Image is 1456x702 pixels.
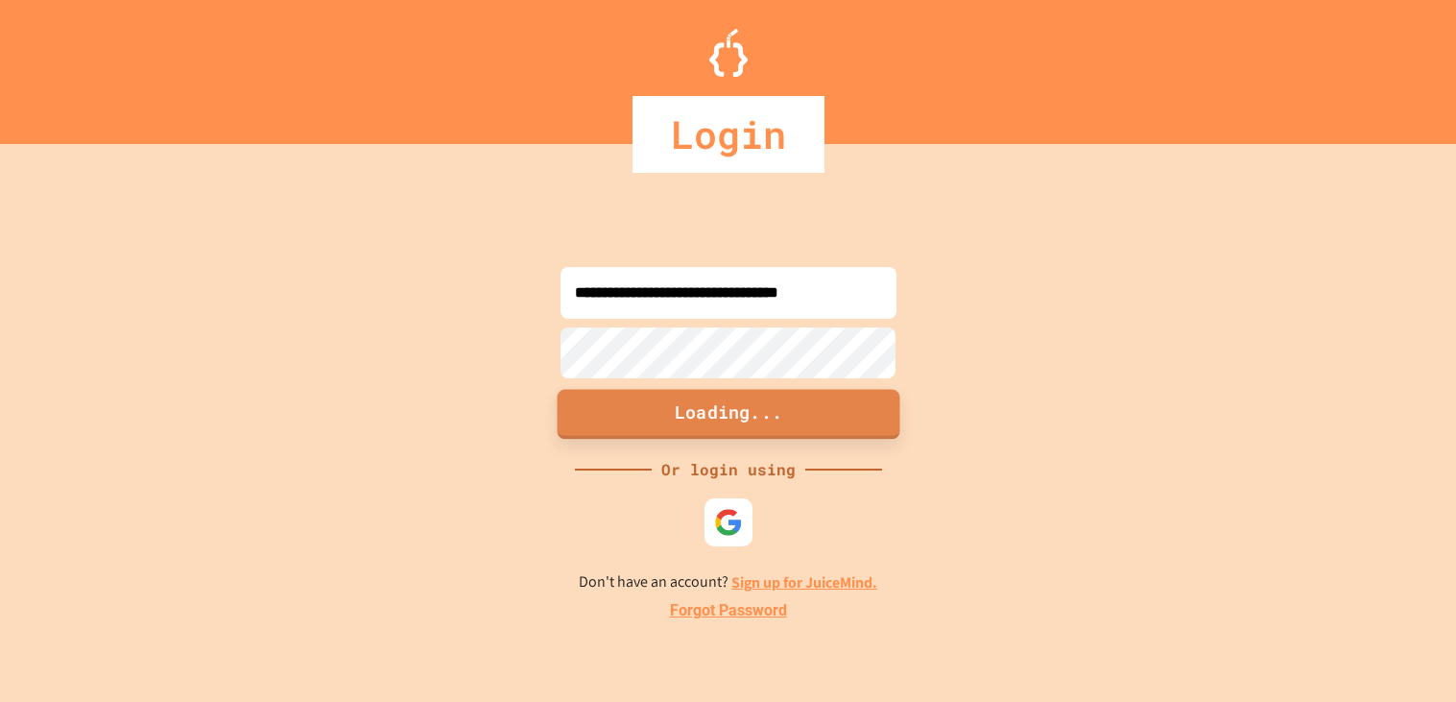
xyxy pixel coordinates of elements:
[714,508,743,537] img: google-icon.svg
[579,570,877,594] p: Don't have an account?
[709,29,748,77] img: Logo.svg
[557,390,899,440] button: Loading...
[670,599,787,622] a: Forgot Password
[652,458,805,481] div: Or login using
[633,96,824,173] div: Login
[731,572,877,593] a: Sign up for JuiceMind.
